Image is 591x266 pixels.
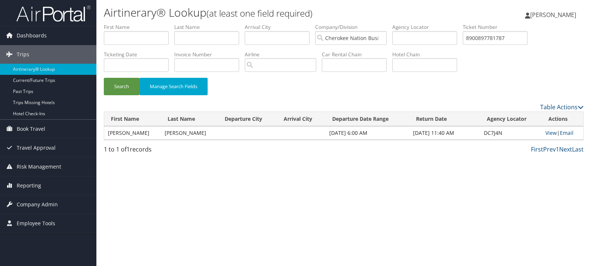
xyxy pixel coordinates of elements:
[392,23,463,31] label: Agency Locator
[559,145,572,153] a: Next
[104,78,139,95] button: Search
[545,129,557,136] a: View
[17,195,58,214] span: Company Admin
[218,112,277,126] th: Departure City: activate to sort column ascending
[104,5,424,20] h1: Airtinerary® Lookup
[174,23,245,31] label: Last Name
[542,112,583,126] th: Actions
[17,45,29,64] span: Trips
[322,51,392,58] label: Car Rental Chain
[17,157,61,176] span: Risk Management
[480,112,542,126] th: Agency Locator: activate to sort column ascending
[17,26,47,45] span: Dashboards
[326,126,409,140] td: [DATE] 6:00 AM
[104,145,215,157] div: 1 to 1 of records
[463,23,533,31] label: Ticket Number
[139,78,208,95] button: Manage Search Fields
[530,11,576,19] span: [PERSON_NAME]
[245,51,322,58] label: Airline
[161,112,218,126] th: Last Name: activate to sort column ascending
[104,51,174,58] label: Ticketing Date
[572,145,584,153] a: Last
[16,5,90,22] img: airportal-logo.png
[326,112,409,126] th: Departure Date Range: activate to sort column ascending
[525,4,584,26] a: [PERSON_NAME]
[17,120,45,138] span: Book Travel
[104,126,161,140] td: [PERSON_NAME]
[560,129,574,136] a: Email
[315,23,392,31] label: Company/Division
[543,145,556,153] a: Prev
[174,51,245,58] label: Invoice Number
[392,51,463,58] label: Hotel Chain
[17,139,56,157] span: Travel Approval
[17,176,41,195] span: Reporting
[556,145,559,153] a: 1
[207,7,313,19] small: (at least one field required)
[104,112,161,126] th: First Name: activate to sort column ascending
[104,23,174,31] label: First Name
[161,126,218,140] td: [PERSON_NAME]
[531,145,543,153] a: First
[540,103,584,111] a: Table Actions
[245,23,315,31] label: Arrival City
[409,126,481,140] td: [DATE] 11:40 AM
[409,112,481,126] th: Return Date: activate to sort column ascending
[277,112,326,126] th: Arrival City: activate to sort column ascending
[126,145,130,153] span: 1
[480,126,542,140] td: DC7J4N
[542,126,583,140] td: |
[17,214,55,233] span: Employee Tools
